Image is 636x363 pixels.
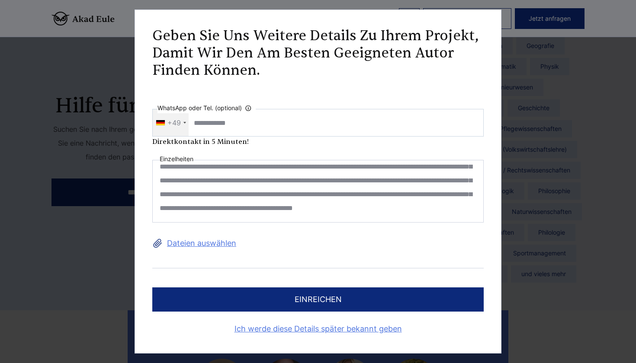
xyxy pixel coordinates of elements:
[152,287,484,312] button: einreichen
[167,116,181,130] div: +49
[152,27,484,79] h2: Geben Sie uns weitere Details zu Ihrem Projekt, damit wir den am besten geeigneten Autor finden k...
[157,103,256,113] label: WhatsApp oder Tel. (optional)
[152,137,484,147] div: Direktkontakt in 5 Minuten!
[153,109,189,136] div: Telephone country code
[160,154,193,164] label: Einzelheiten
[152,236,484,250] label: Dateien auswählen
[152,322,484,336] a: Ich werde diese Details später bekannt geben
